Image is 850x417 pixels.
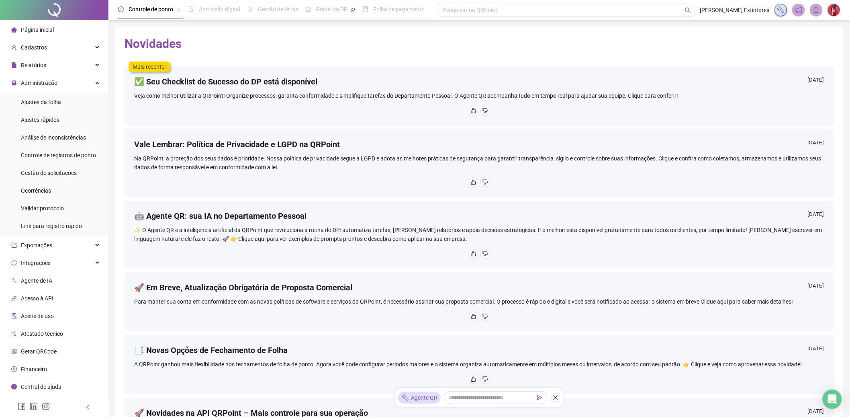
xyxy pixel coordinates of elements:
[247,6,253,12] span: sun
[21,242,52,249] span: Exportações
[21,295,53,302] span: Acesso à API
[21,152,96,158] span: Controle de registros de ponto
[398,392,441,404] div: Agente QR
[700,6,770,14] span: [PERSON_NAME] Extintores
[21,384,61,390] span: Central de ajuda
[21,117,59,123] span: Ajustes rápidos
[471,314,476,319] span: like
[21,170,77,176] span: Gestão de solicitações
[482,179,488,185] span: dislike
[134,297,824,306] div: Para manter sua conta em conformidade com as novas políticas de software e serviços da QRPoint, é...
[823,390,842,409] div: Open Intercom Messenger
[21,80,57,86] span: Administração
[134,154,824,172] div: Na QRPoint, a proteção dos seus dados é prioridade. Nossa política de privacidade segue a LGPD e ...
[373,6,425,12] span: Folha de pagamento
[21,27,54,33] span: Página inicial
[11,313,17,319] span: audit
[134,76,317,87] h4: ✅ Seu Checklist de Sucesso do DP está disponível
[813,6,820,14] span: bell
[482,314,488,319] span: dislike
[808,76,824,86] div: [DATE]
[134,210,306,222] h4: 🤖 Agente QR: sua IA no Departamento Pessoal
[21,223,82,229] span: Link para registro rápido
[18,403,26,411] span: facebook
[129,62,170,72] label: Mais recente!
[808,345,824,355] div: [DATE]
[808,210,824,220] div: [DATE]
[134,226,824,243] div: ✨ O Agente QR é a inteligência artificial da QRPoint que revoluciona a rotina do DP: automatiza t...
[258,6,298,12] span: Gestão de férias
[482,376,488,382] span: dislike
[21,260,51,266] span: Integrações
[21,99,61,105] span: Ajustes da folha
[401,394,409,402] img: sparkle-icon.fc2bf0ac1784a2077858766a79e2daf3.svg
[808,139,824,149] div: [DATE]
[11,331,17,337] span: solution
[685,7,691,13] span: search
[42,403,50,411] span: instagram
[828,4,840,16] img: 80830
[176,7,181,12] span: pushpin
[11,242,17,248] span: export
[21,331,63,337] span: Atestado técnico
[134,139,340,150] h4: Vale Lembrar: Política de Privacidade e LGPD na QRPoint
[85,405,91,410] span: left
[21,277,52,284] span: Agente de IA
[11,62,17,68] span: file
[21,348,57,355] span: Gerar QRCode
[808,282,824,292] div: [DATE]
[134,345,288,356] h4: 📑 Novas Opções de Fechamento de Folha
[11,296,17,301] span: api
[21,187,51,194] span: Ocorrências
[776,6,785,14] img: sparkle-icon.fc2bf0ac1784a2077858766a79e2daf3.svg
[471,251,476,257] span: like
[11,80,17,86] span: lock
[11,366,17,372] span: dollar
[134,282,352,293] h4: 🚀 Em Breve, Atualização Obrigatória de Proposta Comercial
[11,27,17,33] span: home
[11,384,17,390] span: info-circle
[482,108,488,113] span: dislike
[188,6,194,12] span: file-done
[134,360,824,369] div: A QRPoint ganhou mais flexibilidade nos fechamentos de folha de ponto. Agora você pode configurar...
[199,6,240,12] span: Admissão digital
[11,45,17,50] span: user-add
[134,91,824,100] div: Veja como melhor utilizar a QRPoint! Organize processos, garanta conformidade e simplifique taref...
[21,62,46,68] span: Relatórios
[316,6,347,12] span: Painel do DP
[471,179,476,185] span: like
[30,403,38,411] span: linkedin
[471,376,476,382] span: like
[21,134,86,141] span: Análise de inconsistências
[537,395,543,401] span: send
[471,108,476,113] span: like
[351,7,356,12] span: pushpin
[553,395,558,401] span: close
[21,44,47,51] span: Cadastros
[125,36,834,51] h2: Novidades
[482,251,488,257] span: dislike
[21,313,54,319] span: Aceite de uso
[118,6,124,12] span: clock-circle
[11,349,17,354] span: qrcode
[21,205,64,212] span: Validar protocolo
[11,260,17,266] span: sync
[363,6,368,12] span: book
[21,366,47,372] span: Financeiro
[129,6,173,12] span: Controle de ponto
[306,6,311,12] span: dashboard
[795,6,802,14] span: notification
